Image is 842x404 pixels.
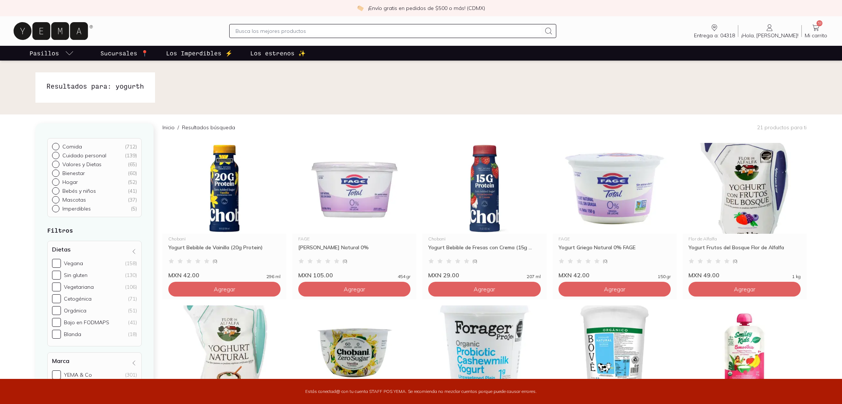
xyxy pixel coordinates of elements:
[474,285,495,293] span: Agregar
[559,244,671,257] div: Yogurt Griego Natural 0% FAGE
[64,284,94,290] div: Vegetariana
[792,274,801,279] span: 1 kg
[52,318,61,327] input: Bajo en FODMAPS(41)
[64,260,83,267] div: Vegana
[64,295,92,302] div: Cetogénica
[47,227,73,234] strong: Filtros
[368,4,485,12] p: ¡Envío gratis en pedidos de $500 o más! (CDMX)
[267,274,281,279] span: 296 ml
[805,32,827,39] span: Mi carrito
[658,274,671,279] span: 150 gr
[62,205,91,212] p: Imperdibles
[757,124,807,131] p: 21 productos para ti
[128,196,137,203] div: ( 37 )
[52,246,71,253] h4: Dietas
[344,285,365,293] span: Agregar
[125,284,137,290] div: (106)
[64,319,109,326] div: Bajo en FODMAPS
[62,161,102,168] p: Valores y Dietas
[162,143,286,234] img: 34274-Yogurt-Bebible-de-Vainilla-chobani
[52,271,61,280] input: Sin gluten(130)
[168,237,281,241] div: Chobani
[128,170,137,177] div: ( 60 )
[553,143,677,279] a: Yogurt Griego Natural 0% FAGEFAGEYogurt Griego Natural 0% FAGE(0)MXN 42.00150 gr
[62,143,82,150] p: Comida
[688,244,801,257] div: Yogurt Frutos del Bosque Flor de Alfalfa
[62,179,78,185] p: Hogar
[168,271,199,279] span: MXN 42.00
[175,124,182,131] span: /
[125,272,137,278] div: (130)
[422,143,546,279] a: 34275 yogurt bebible fresa 15g chobaniChobaniYogurt Bebible de Fresas con Crema (15g ...(0)MXN 29...
[553,143,677,234] img: Yogurt Griego Natural 0% FAGE
[428,244,540,257] div: Yogurt Bebible de Fresas con Crema (15g ...
[236,27,542,35] input: Busca los mejores productos
[298,244,410,257] div: [PERSON_NAME] Natural 0%
[559,271,590,279] span: MXN 42.00
[688,237,801,241] div: Flor de Alfalfa
[52,306,61,315] input: Orgánica(51)
[213,259,217,263] span: ( 0 )
[398,274,410,279] span: 454 gr
[472,259,477,263] span: ( 0 )
[62,188,96,194] p: Bebés y niños
[28,46,75,61] a: pasillo-todos-link
[168,282,281,297] button: Agregar
[683,143,807,234] img: Flor de alfalfa frutos del bosque
[428,271,459,279] span: MXN 29.00
[357,5,364,11] img: check
[128,307,137,314] div: (51)
[688,271,719,279] span: MXN 49.00
[292,143,416,234] img: 34297 yogurt griego natural 0 fage
[603,259,608,263] span: ( 0 )
[691,23,738,39] a: Entrega a: 04318
[559,282,671,297] button: Agregar
[166,49,233,58] p: Los Imperdibles ⚡️
[733,259,738,263] span: ( 0 )
[52,294,61,303] input: Cetogénica(71)
[249,46,307,61] a: Los estrenos ✨
[559,237,671,241] div: FAGE
[52,330,61,339] input: Blanda(18)
[165,46,234,61] a: Los Imperdibles ⚡️
[62,196,86,203] p: Mascotas
[250,49,306,58] p: Los estrenos ✨
[64,331,81,338] div: Blanda
[422,143,546,234] img: 34275 yogurt bebible fresa 15g chobani
[52,283,61,291] input: Vegetariana(106)
[162,143,286,279] a: 34274-Yogurt-Bebible-de-Vainilla-chobaniChobaniYogurt Bebible de Vainilla (20g Protein)(0)MXN 42....
[125,143,137,150] div: ( 712 )
[292,305,416,396] img: 30295 yogurt de vainilla 0% azucar
[428,282,540,297] button: Agregar
[99,46,150,61] a: Sucursales 📍
[298,282,410,297] button: Agregar
[428,237,540,241] div: Chobani
[52,357,69,364] h4: Marca
[292,143,416,279] a: 34297 yogurt griego natural 0 fageFAGE[PERSON_NAME] Natural 0%(0)MXN 105.00454 gr
[741,32,798,39] span: ¡Hola, [PERSON_NAME]!
[52,259,61,268] input: Vegana(158)
[162,124,175,131] a: Inicio
[214,285,235,293] span: Agregar
[343,259,347,263] span: ( 0 )
[125,152,137,159] div: ( 139 )
[128,331,137,338] div: (18)
[62,152,106,159] p: Cuidado personal
[30,49,59,58] p: Pasillos
[100,49,148,58] p: Sucursales 📍
[738,23,801,39] a: ¡Hola, [PERSON_NAME]!
[527,274,541,279] span: 207 ml
[168,244,281,257] div: Yogurt Bebible de Vainilla (20g Protein)
[128,179,137,185] div: ( 52 )
[128,319,137,326] div: (41)
[694,32,735,39] span: Entrega a: 04318
[52,370,61,379] input: YEMA & Co(301)
[817,20,822,26] span: 53
[683,143,807,279] a: Flor de alfalfa frutos del bosqueFlor de AlfalfaYogurt Frutos del Bosque Flor de Alfalfa(0)MXN 49...
[125,372,137,378] div: (301)
[422,305,546,396] img: Yogurt Vegano de Nuez de la India Grande Forager
[298,271,333,279] span: MXN 105.00
[64,307,86,314] div: Orgánica
[131,205,137,212] div: ( 5 )
[802,23,830,39] a: 53Mi carrito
